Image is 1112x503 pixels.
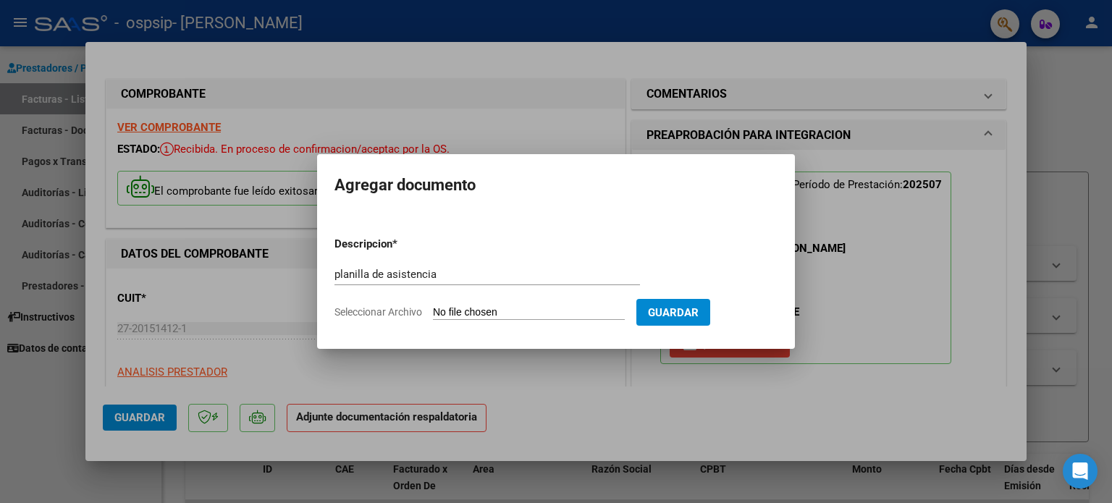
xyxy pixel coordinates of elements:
[334,172,778,199] h2: Agregar documento
[334,306,422,318] span: Seleccionar Archivo
[1063,454,1098,489] div: Open Intercom Messenger
[648,306,699,319] span: Guardar
[334,236,468,253] p: Descripcion
[636,299,710,326] button: Guardar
